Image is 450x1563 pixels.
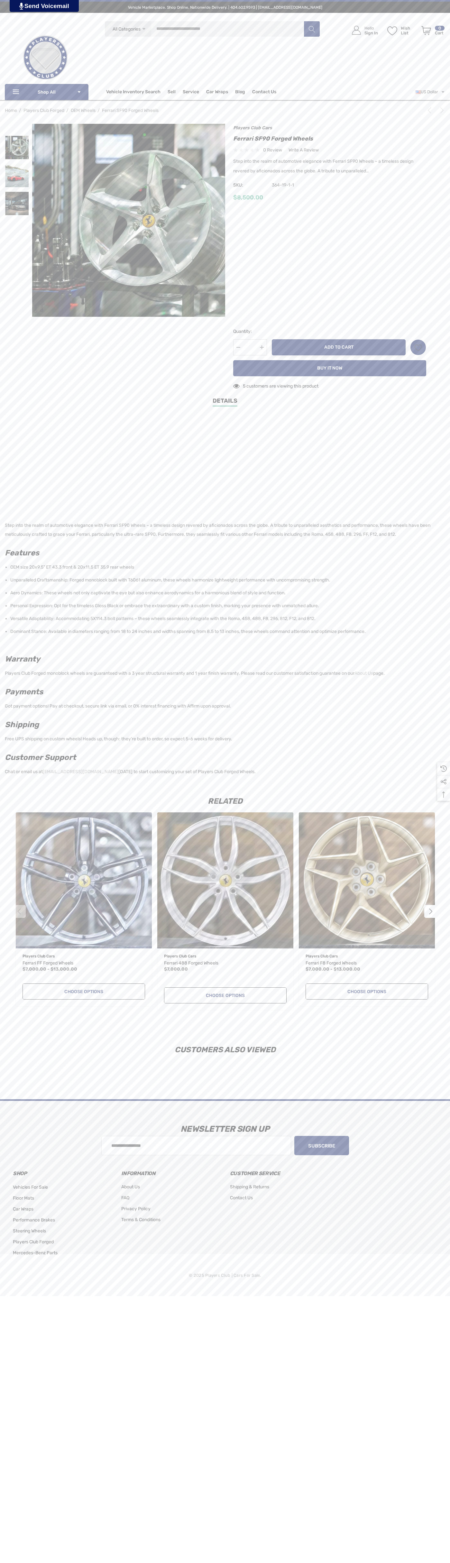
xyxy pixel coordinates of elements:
h3: Information [121,1169,220,1178]
a: Contact Us [230,1193,253,1203]
button: Go to slide 2 of 2 [13,905,26,918]
svg: Icon Arrow Down [77,90,81,94]
span: Unparalleled Craftsmanship: Forged monoblock built with T6061 aluminum, these wheels harmonize li... [10,577,330,583]
a: Wish List [410,339,426,355]
svg: Icon User Account [352,26,361,35]
a: OEM Wheels [71,108,96,113]
span: Aero Dynamics: These wheels not only captivate the eye but also enhance aerodynamics for a harmon... [10,590,286,596]
button: Search [304,21,320,37]
a: Ferrari 488 Forged Wheels,$7,000.00 [164,959,287,967]
a: USD [416,86,445,98]
button: Buy it now [233,360,426,376]
span: Step into the realm of automotive elegance with Ferrari SF90 Wheels – a timeless design revered b... [5,523,430,537]
span: Sell [168,89,176,96]
a: Ferrari SF90 Forged Wheels [102,108,159,113]
img: Ferrari 488 Wheels [157,812,293,948]
span: SKU: [233,181,265,190]
a: Ferrari FF Forged Wheels,Price range from $7,000.00 to $13,000.00 [16,812,152,948]
span: Service [183,89,199,96]
p: Players Club Cars [164,952,287,960]
button: Go to slide 2 of 2 [424,905,437,918]
img: Ferrari SF90 Wheels [5,136,29,159]
span: Car Wraps [13,1206,33,1212]
h1: Ferrari SF90 Forged Wheels [233,133,426,144]
img: Ferrari SF90 Wheels [32,124,225,317]
span: Versatile Adaptability: Accommodating 5X114.3 bolt patterns – these wheels seamlessly integrate w... [10,616,316,621]
a: Home [5,108,17,113]
a: Choose Options [306,983,428,1000]
a: Ferrari F8 Forged Wheels,Price range from $7,000.00 to $13,000.00 [299,812,435,948]
span: Ferrari F8 Forged Wheels [306,960,357,966]
h2: Customer Support [5,752,441,763]
svg: Recently Viewed [440,765,447,772]
a: Players Club Cars [233,125,272,131]
p: Cart [435,31,445,35]
span: Vehicles For Sale [13,1184,48,1190]
h3: Customer Service [230,1169,329,1178]
svg: Wish List [414,344,422,351]
h2: Payments [5,686,441,698]
h2: Shipping [5,719,441,730]
p: Got payment options! Pay at checkout, secure link via email, or 0% interest financing with Affirm... [5,700,441,711]
a: Floor Mats [13,1193,34,1204]
p: Chat or email us at [DATE] to start customizing your set of Players Club Forged Wheels. [5,765,441,776]
a: Choose Options [23,983,145,1000]
span: Privacy Policy [121,1206,151,1211]
span: Shipping & Returns [230,1184,269,1190]
a: Sell [168,86,183,98]
a: Ferrari F8 Forged Wheels,Price range from $7,000.00 to $13,000.00 [306,959,428,967]
p: 0 [435,26,445,31]
span: 364-19-1-1 [265,181,294,190]
p: Shop All [5,84,88,100]
a: Steering Wheels [13,1226,46,1237]
span: FAQ [121,1195,129,1201]
a: Mercedes-Benz Parts [13,1248,58,1258]
img: Players Club | Cars For Sale [13,25,78,90]
a: Car Wraps [206,86,235,98]
span: Terms & Conditions [121,1217,161,1222]
span: Players Club Forged [13,1239,54,1245]
img: Ferrari SF90 Wheels [5,192,29,215]
svg: Icon Arrow Down [142,27,146,32]
p: Free UPS shipping on custom wheels! Heads up, though: they're built to order, so expect 5-6 weeks... [5,733,441,744]
a: Players Club Forged [23,108,64,113]
span: All Categories [113,26,141,32]
a: About Us [121,1182,140,1193]
svg: Wish List [387,26,397,35]
a: All Categories Icon Arrow Down Icon Arrow Up [105,21,151,37]
h2: Features [5,547,441,559]
p: Players Club Forged monoblock wheels are guaranteed with a 3 year structural warranty and 1 year ... [5,667,441,678]
a: Contact Us [252,89,276,96]
a: Performance Brakes [13,1215,55,1226]
span: Mercedes-Benz Parts [13,1250,58,1256]
a: Car Wraps [13,1204,33,1215]
a: Privacy Policy [121,1203,151,1214]
svg: Social Media [440,779,447,785]
a: About Us [354,669,373,678]
span: $7,000.00 [164,966,188,972]
a: Choose Options [164,987,287,1003]
a: Vehicle Inventory Search [106,89,161,96]
a: FAQ [121,1193,129,1203]
h2: Related [13,797,437,805]
span: Personal Expression: Opt for the timeless Gloss Black or embrace the extraordinary with a custom ... [10,603,319,608]
a: Previous [426,107,435,114]
p: Players Club Cars [23,952,145,960]
a: Terms & Conditions [121,1214,161,1225]
a: Ferrari 488 Forged Wheels,$7,000.00 [157,812,293,948]
button: Subscribe [294,1136,349,1155]
img: Ferrari FF Wheels [16,812,152,948]
svg: Icon Line [12,88,22,96]
a: [EMAIL_ADDRESS][DOMAIN_NAME] [43,767,118,776]
a: Ferrari FF Forged Wheels,Price range from $7,000.00 to $13,000.00 [23,959,145,967]
img: PjwhLS0gR2VuZXJhdG9yOiBHcmF2aXQuaW8gLS0+PHN2ZyB4bWxucz0iaHR0cDovL3d3dy53My5vcmcvMjAwMC9zdmciIHhtb... [19,3,23,10]
label: Quantity: [233,328,267,335]
a: Write a Review [289,146,319,154]
a: Details [213,397,237,407]
span: $8,500.00 [233,194,263,201]
span: Blog [235,89,245,96]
